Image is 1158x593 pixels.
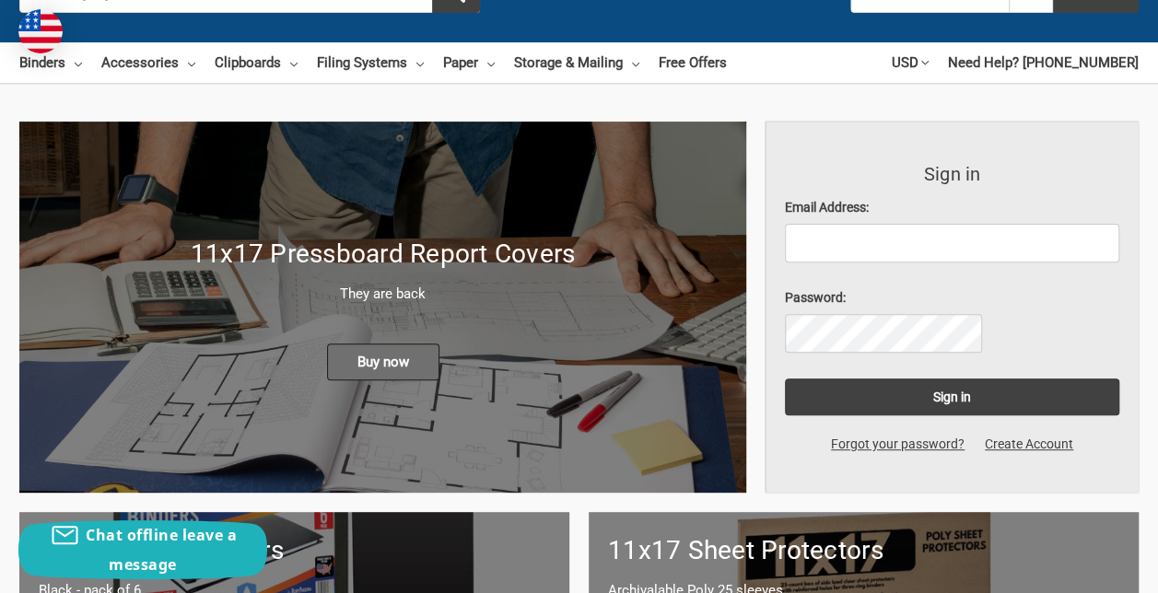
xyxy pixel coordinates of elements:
a: Create Account [975,435,1083,454]
a: Free Offers [659,42,727,83]
label: Password: [785,288,1119,308]
a: Filing Systems [317,42,424,83]
img: New 11x17 Pressboard Binders [19,122,746,493]
a: Accessories [101,42,195,83]
a: USD [892,42,929,83]
h3: Sign in [785,160,1119,188]
a: Binders [19,42,82,83]
h1: 11x17 Sheet Protectors [608,531,1119,570]
input: Sign in [785,378,1119,415]
a: Need Help? [PHONE_NUMBER] [948,42,1139,83]
p: They are back [39,284,727,305]
iframe: Google Customer Reviews [1006,543,1158,593]
label: Email Address: [785,198,1119,217]
a: Storage & Mailing [514,42,639,83]
h1: 11x17 Report Covers [39,531,550,570]
a: Paper [443,42,495,83]
span: Chat offline leave a message [86,525,237,575]
a: Forgot your password? [821,435,975,454]
img: duty and tax information for United States [18,9,63,53]
button: Chat offline leave a message [18,520,267,579]
a: Clipboards [215,42,298,83]
a: New 11x17 Pressboard Binders 11x17 Pressboard Report Covers They are back Buy now [19,122,746,493]
span: Buy now [327,343,439,380]
h1: 11x17 Pressboard Report Covers [39,235,727,273]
